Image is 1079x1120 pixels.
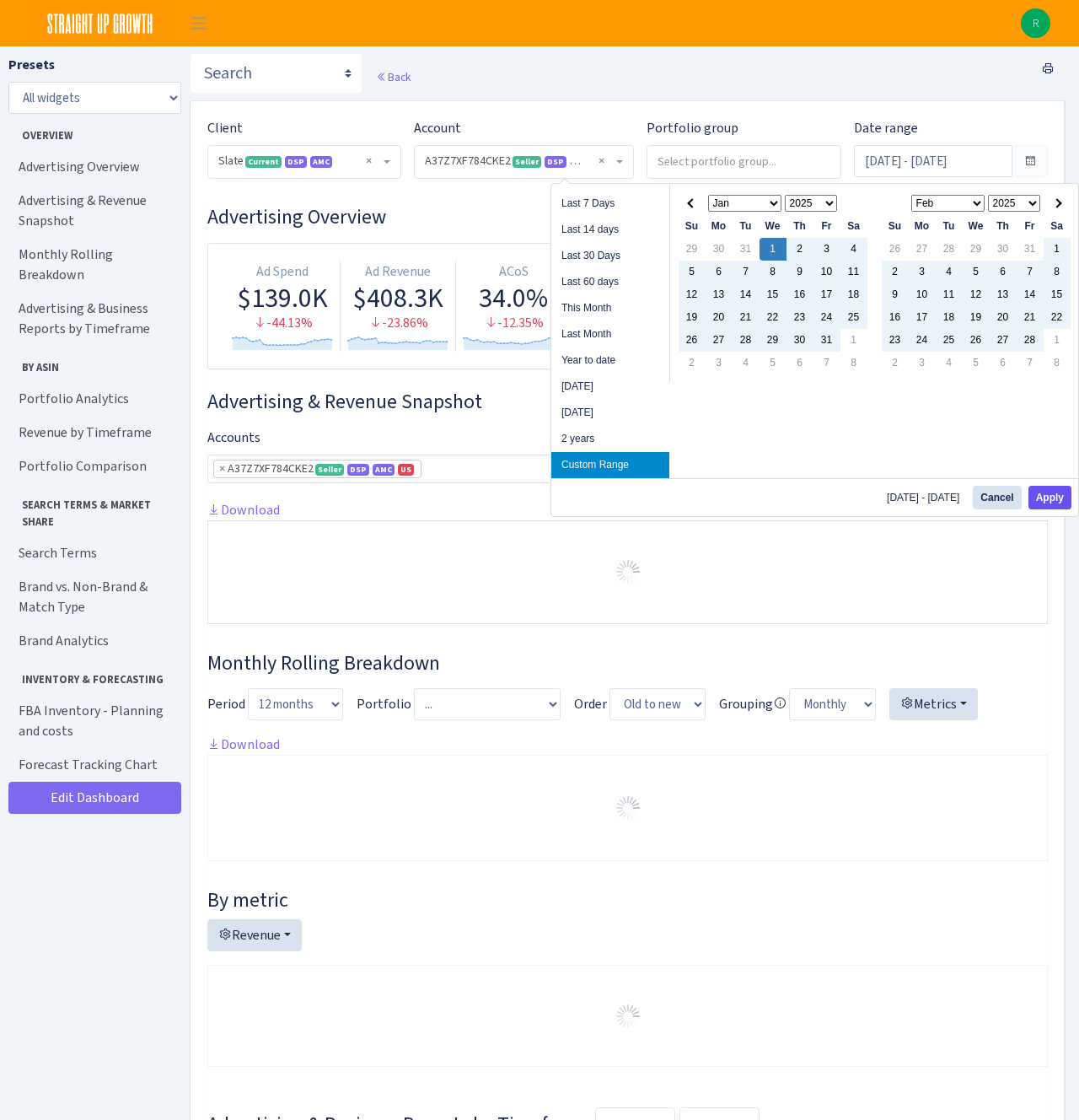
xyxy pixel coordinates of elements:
li: Last Month [551,321,669,347]
th: Mo [909,215,936,238]
a: Download [207,735,280,753]
td: 4 [840,238,867,261]
span: A37Z7XF784CKE2 <span class="badge badge-success">Seller</span><span class="badge badge-primary">D... [415,146,633,178]
td: 8 [1044,352,1071,374]
a: Back [376,69,411,84]
button: Apply [1028,486,1071,509]
img: Preloader [615,1003,641,1030]
li: [DATE] [551,400,669,426]
span: Slate <span class="badge badge-success">Current</span><span class="badge badge-primary">DSP</span... [208,146,400,178]
td: 29 [679,238,706,261]
td: 21 [733,306,760,329]
li: Last 14 days [551,217,669,243]
td: 3 [909,352,936,374]
li: Last 7 Days [551,191,669,217]
td: 27 [909,238,936,261]
th: Su [679,215,706,238]
td: 24 [909,329,936,352]
a: Brand Analytics [8,624,177,658]
td: 2 [786,238,813,261]
td: 5 [963,352,990,374]
td: 25 [936,329,963,352]
button: Metrics [889,688,978,720]
img: Ron Lubin [1021,8,1050,38]
td: 28 [1017,329,1044,352]
a: Revenue by Timeframe [8,416,177,450]
a: Advertising Overview [8,150,177,184]
span: A37Z7XF784CKE2 <span class="badge badge-success">Seller</span><span class="badge badge-primary">D... [425,153,613,170]
span: [DATE] - [DATE] [887,493,966,503]
label: Order [574,694,607,714]
td: 8 [760,261,786,283]
td: 27 [706,329,733,352]
th: Sa [840,215,867,238]
span: Remove all items [599,153,604,170]
button: Revenue [207,919,302,951]
a: Monthly Rolling Breakdown [8,238,177,292]
td: 7 [733,261,760,283]
td: 7 [813,352,840,374]
label: Portfolio group [647,118,738,138]
label: Presets [8,55,55,75]
label: Grouping [719,694,786,714]
td: 9 [786,261,813,283]
span: DSP [285,156,307,168]
th: Mo [706,215,733,238]
td: 31 [1017,238,1044,261]
img: Preloader [615,558,641,585]
td: 1 [840,329,867,352]
td: 4 [733,352,760,374]
td: 2 [679,352,706,374]
td: 8 [840,352,867,374]
th: Fr [1017,215,1044,238]
li: 2 years [551,426,669,452]
li: This Month [551,295,669,321]
th: Tu [936,215,963,238]
div: -12.35% [463,314,564,333]
div: $408.3K [347,282,448,314]
a: Portfolio Comparison [8,450,177,483]
a: Edit Dashboard [8,782,181,814]
span: AMC [373,464,395,476]
td: 5 [963,261,990,283]
a: Brand vs. Non-Brand & Match Type [8,570,177,624]
td: 23 [786,306,813,329]
td: 19 [963,306,990,329]
a: Advertising & Business Reports by Timeframe [8,292,177,346]
li: A37Z7XF784CKE2 <span class="badge badge-success">Seller</span><span class="badge badge-primary">D... [213,460,421,478]
td: 17 [909,306,936,329]
span: Overview [9,121,176,143]
li: Custom Range [551,452,669,478]
th: Su [882,215,909,238]
td: 30 [990,238,1017,261]
span: Current [245,156,282,168]
td: 16 [882,306,909,329]
input: Select portfolio group... [647,146,841,176]
a: Download [207,501,280,519]
td: 6 [990,261,1017,283]
span: DSP [347,464,369,476]
td: 28 [733,329,760,352]
span: Seller [513,156,541,168]
td: 3 [813,238,840,261]
td: 21 [1017,306,1044,329]
td: 7 [1017,352,1044,374]
td: 11 [936,283,963,306]
td: 3 [909,261,936,283]
td: 15 [1044,283,1071,306]
td: 2 [882,352,909,374]
td: 24 [813,306,840,329]
td: 1 [1044,329,1071,352]
td: 6 [706,261,733,283]
img: Preloader [615,794,641,821]
td: 26 [679,329,706,352]
td: 31 [813,329,840,352]
li: Last 60 days [551,269,669,295]
button: Cancel [973,486,1021,509]
li: [DATE] [551,374,669,400]
th: Sa [1044,215,1071,238]
td: 7 [1017,261,1044,283]
td: 23 [882,329,909,352]
td: 20 [706,306,733,329]
span: By ASIN [9,353,176,375]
